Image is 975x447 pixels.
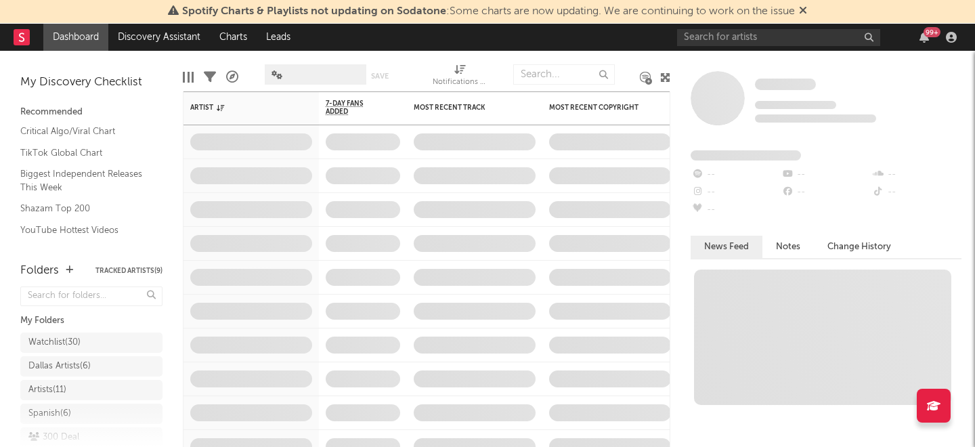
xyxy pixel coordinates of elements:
input: Search for artists [677,29,880,46]
div: My Folders [20,313,162,329]
span: Tracking Since: [DATE] [755,101,836,109]
div: Most Recent Copyright [549,104,651,112]
div: 99 + [924,27,940,37]
div: Artist [190,104,292,112]
div: Filters [204,58,216,97]
a: Critical Algo/Viral Chart [20,124,149,139]
div: Dallas Artists ( 6 ) [28,358,91,375]
div: Most Recent Track [414,104,515,112]
a: Watchlist(30) [20,333,162,353]
div: Watchlist ( 30 ) [28,335,81,351]
span: 7-Day Fans Added [326,100,380,116]
a: Leads [257,24,300,51]
div: Edit Columns [183,58,194,97]
a: YouTube Hottest Videos [20,223,149,238]
span: Spotify Charts & Playlists not updating on Sodatone [182,6,446,17]
a: Dallas Artists(6) [20,356,162,377]
button: 99+ [919,32,929,43]
button: Save [371,72,389,80]
a: Dashboard [43,24,108,51]
div: -- [781,184,871,201]
a: TikTok Global Chart [20,146,149,161]
a: Spanish(6) [20,404,162,424]
div: My Discovery Checklist [20,74,162,91]
span: Fans Added by Platform [691,150,801,161]
div: Spanish ( 6 ) [28,406,71,422]
button: Tracked Artists(9) [95,268,162,274]
div: -- [781,166,871,184]
button: News Feed [691,236,762,258]
div: -- [691,184,781,201]
a: Artists(11) [20,380,162,400]
div: Folders [20,263,59,279]
a: Biggest Independent Releases This Week [20,167,149,194]
div: Artists ( 11 ) [28,382,66,398]
span: : Some charts are now updating. We are continuing to work on the issue [182,6,795,17]
div: Recommended [20,104,162,121]
span: Some Artist [755,79,816,90]
div: Notifications (Artist) [433,74,487,91]
button: Change History [814,236,905,258]
a: Charts [210,24,257,51]
div: -- [691,201,781,219]
a: Some Artist [755,78,816,91]
a: Discovery Assistant [108,24,210,51]
span: 0 fans last week [755,114,876,123]
div: -- [871,166,961,184]
div: Notifications (Artist) [433,58,487,97]
input: Search... [513,64,615,85]
span: Dismiss [799,6,807,17]
div: -- [871,184,961,201]
a: Shazam Top 200 [20,201,149,216]
input: Search for folders... [20,286,162,306]
div: A&R Pipeline [226,58,238,97]
button: Notes [762,236,814,258]
div: -- [691,166,781,184]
